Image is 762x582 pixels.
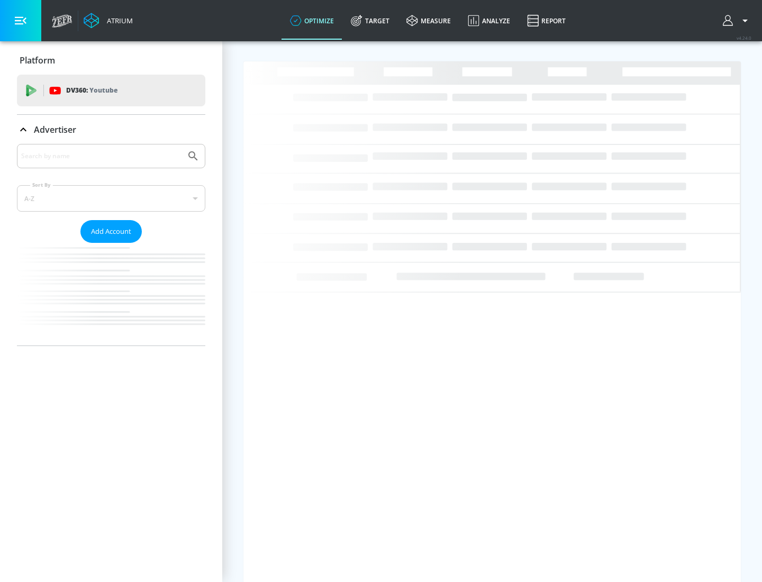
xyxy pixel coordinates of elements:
[84,13,133,29] a: Atrium
[17,75,205,106] div: DV360: Youtube
[342,2,398,40] a: Target
[17,144,205,345] div: Advertiser
[30,181,53,188] label: Sort By
[17,46,205,75] div: Platform
[398,2,459,40] a: measure
[103,16,133,25] div: Atrium
[17,185,205,212] div: A-Z
[20,54,55,66] p: Platform
[737,35,751,41] span: v 4.24.0
[459,2,519,40] a: Analyze
[91,225,131,238] span: Add Account
[34,124,76,135] p: Advertiser
[519,2,574,40] a: Report
[66,85,117,96] p: DV360:
[282,2,342,40] a: optimize
[17,243,205,345] nav: list of Advertiser
[17,115,205,144] div: Advertiser
[21,149,182,163] input: Search by name
[80,220,142,243] button: Add Account
[89,85,117,96] p: Youtube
